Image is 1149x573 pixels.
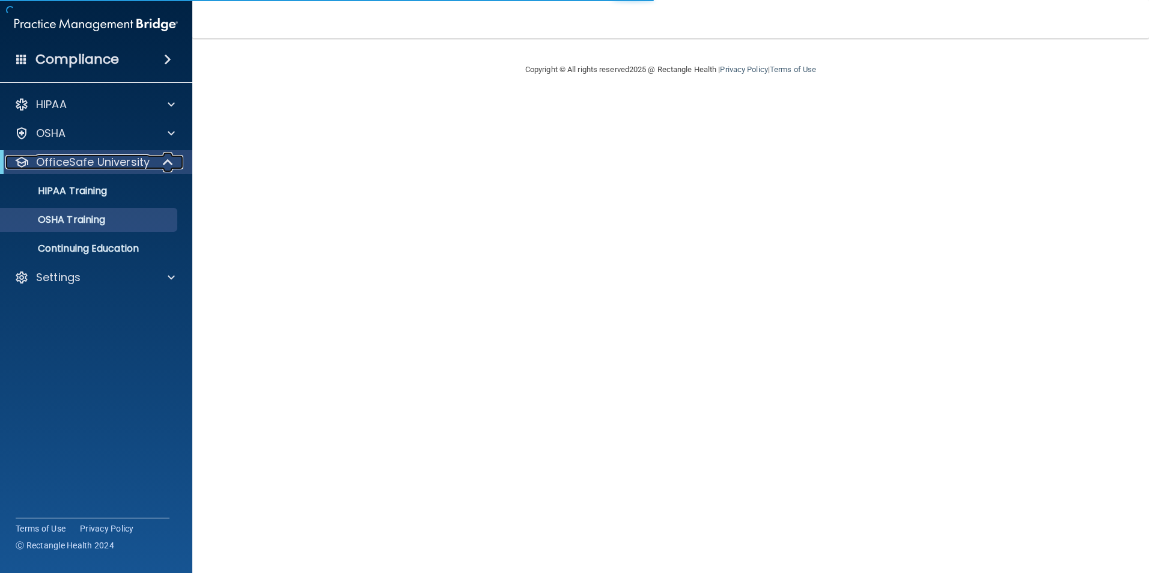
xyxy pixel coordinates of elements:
[36,126,66,141] p: OSHA
[8,185,107,197] p: HIPAA Training
[720,65,767,74] a: Privacy Policy
[80,523,134,535] a: Privacy Policy
[8,243,172,255] p: Continuing Education
[14,155,174,169] a: OfficeSafe University
[36,155,150,169] p: OfficeSafe University
[35,51,119,68] h4: Compliance
[14,13,178,37] img: PMB logo
[14,97,175,112] a: HIPAA
[451,50,890,89] div: Copyright © All rights reserved 2025 @ Rectangle Health | |
[14,270,175,285] a: Settings
[36,270,81,285] p: Settings
[36,97,67,112] p: HIPAA
[8,214,105,226] p: OSHA Training
[14,126,175,141] a: OSHA
[16,539,114,551] span: Ⓒ Rectangle Health 2024
[16,523,66,535] a: Terms of Use
[770,65,816,74] a: Terms of Use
